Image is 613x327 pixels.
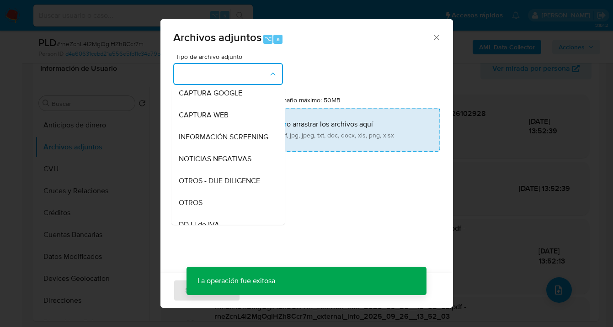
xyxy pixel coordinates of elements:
[176,53,285,60] span: Tipo de archivo adjunto
[179,198,203,207] span: OTROS
[187,267,286,295] p: La operación fue exitosa
[179,132,268,142] span: INFORMACIÓN SCREENING
[256,280,286,301] span: Cancelar
[173,29,261,45] span: Archivos adjuntos
[179,111,229,120] span: CAPTURA WEB
[179,89,242,98] span: CAPTURA GOOGLE
[179,154,251,163] span: NOTICIAS NEGATIVAS
[432,33,440,41] button: Cerrar
[277,35,280,43] span: a
[275,96,341,104] label: Tamaño máximo: 50MB
[265,35,272,43] span: ⌥
[179,220,219,229] span: DDJJ de IVA
[179,176,260,185] span: OTROS - DUE DILIGENCE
